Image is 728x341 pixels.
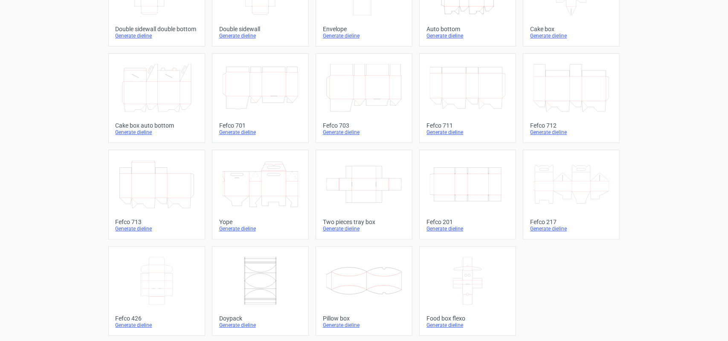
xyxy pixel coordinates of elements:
[108,150,205,239] a: Fefco 713Generate dieline
[426,315,509,322] div: Food box flexo
[212,53,309,143] a: Fefco 701Generate dieline
[426,122,509,129] div: Fefco 711
[426,26,509,32] div: Auto bottom
[219,32,302,39] div: Generate dieline
[419,150,516,239] a: Fefco 201Generate dieline
[219,219,302,225] div: Yope
[116,225,198,232] div: Generate dieline
[116,32,198,39] div: Generate dieline
[323,32,405,39] div: Generate dieline
[323,225,405,232] div: Generate dieline
[108,246,205,336] a: Fefco 426Generate dieline
[212,150,309,239] a: YopeGenerate dieline
[523,150,620,239] a: Fefco 217Generate dieline
[530,26,612,32] div: Cake box
[530,129,612,136] div: Generate dieline
[323,129,405,136] div: Generate dieline
[219,26,302,32] div: Double sidewall
[316,246,412,336] a: Pillow boxGenerate dieline
[316,150,412,239] a: Two pieces tray boxGenerate dieline
[323,26,405,32] div: Envelope
[108,53,205,143] a: Cake box auto bottomGenerate dieline
[426,129,509,136] div: Generate dieline
[530,32,612,39] div: Generate dieline
[316,53,412,143] a: Fefco 703Generate dieline
[323,322,405,329] div: Generate dieline
[116,315,198,322] div: Fefco 426
[323,219,405,225] div: Two pieces tray box
[116,219,198,225] div: Fefco 713
[419,246,516,336] a: Food box flexoGenerate dieline
[219,129,302,136] div: Generate dieline
[116,322,198,329] div: Generate dieline
[219,315,302,322] div: Doypack
[212,246,309,336] a: DoypackGenerate dieline
[426,219,509,225] div: Fefco 201
[426,225,509,232] div: Generate dieline
[116,26,198,32] div: Double sidewall double bottom
[426,322,509,329] div: Generate dieline
[523,53,620,143] a: Fefco 712Generate dieline
[219,322,302,329] div: Generate dieline
[219,122,302,129] div: Fefco 701
[116,129,198,136] div: Generate dieline
[219,225,302,232] div: Generate dieline
[116,122,198,129] div: Cake box auto bottom
[530,122,612,129] div: Fefco 712
[530,225,612,232] div: Generate dieline
[323,315,405,322] div: Pillow box
[419,53,516,143] a: Fefco 711Generate dieline
[426,32,509,39] div: Generate dieline
[323,122,405,129] div: Fefco 703
[530,219,612,225] div: Fefco 217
